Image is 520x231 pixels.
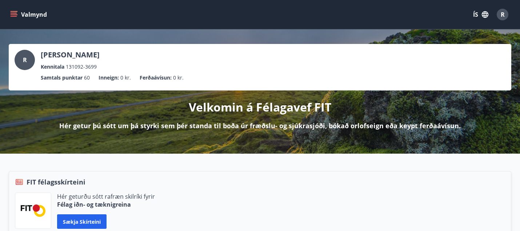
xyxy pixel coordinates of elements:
[189,99,332,115] p: Velkomin á Félagavef FIT
[41,50,100,60] p: [PERSON_NAME]
[57,200,155,208] p: Félag iðn- og tæknigreina
[57,214,107,229] button: Sækja skírteini
[469,8,492,21] button: ÍS
[140,74,172,82] p: Ferðaávísun :
[21,204,45,216] img: FPQVkF9lTnNbbaRSFyT17YYeljoOGk5m51IhT0bO.png
[501,11,505,19] span: R
[494,6,511,23] button: R
[173,74,184,82] span: 0 kr.
[66,63,97,71] span: 131092-3699
[41,63,64,71] p: Kennitala
[9,8,50,21] button: menu
[41,74,83,82] p: Samtals punktar
[84,74,90,82] span: 60
[23,56,27,64] span: R
[99,74,119,82] p: Inneign :
[59,121,461,130] p: Hér getur þú sótt um þá styrki sem þér standa til boða úr fræðslu- og sjúkrasjóði, bókað orlofsei...
[120,74,131,82] span: 0 kr.
[27,177,85,187] span: FIT félagsskírteini
[57,192,155,200] p: Hér geturðu sótt rafræn skilríki fyrir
